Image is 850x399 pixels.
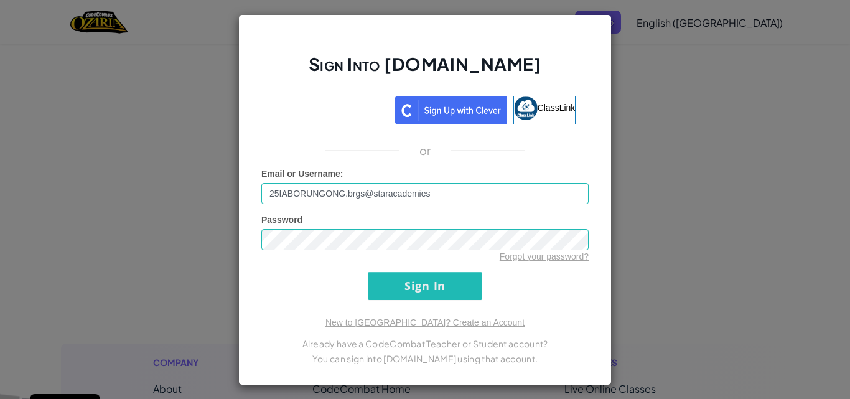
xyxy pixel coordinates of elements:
[325,317,525,327] a: New to [GEOGRAPHIC_DATA]? Create an Account
[261,52,589,88] h2: Sign Into [DOMAIN_NAME]
[261,215,302,225] span: Password
[261,336,589,351] p: Already have a CodeCombat Teacher or Student account?
[261,169,340,179] span: Email or Username
[538,102,576,112] span: ClassLink
[514,96,538,120] img: classlink-logo-small.png
[368,272,482,300] input: Sign In
[395,96,507,124] img: clever_sso_button@2x.png
[268,95,395,122] iframe: Sign in with Google Button
[419,143,431,158] p: or
[500,251,589,261] a: Forgot your password?
[261,167,343,180] label: :
[261,351,589,366] p: You can sign into [DOMAIN_NAME] using that account.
